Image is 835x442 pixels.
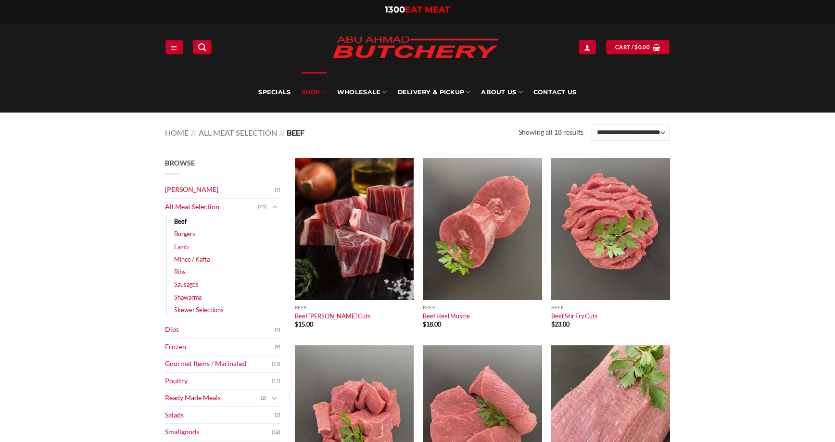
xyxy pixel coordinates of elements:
[287,128,304,137] span: Beef
[174,278,199,290] a: Sausages
[174,265,186,278] a: Ribs
[174,253,210,265] a: Mince / Kafta
[258,200,266,214] span: (74)
[579,40,596,54] a: Login
[551,312,598,320] a: Beef Stir Fry Cuts
[174,291,202,303] a: Shawarma
[295,320,298,328] span: $
[275,340,280,354] span: (9)
[615,43,650,51] span: Cart /
[174,240,189,253] a: Lamb
[337,72,387,113] a: Wholesale
[423,320,426,328] span: $
[258,72,291,113] a: Specials
[324,30,507,66] img: Abu Ahmad Butchery
[551,305,670,310] p: Beef
[165,373,272,390] a: Poultry
[165,355,272,372] a: Gourmet Items / Marinated
[275,408,280,422] span: (2)
[423,158,542,300] img: Beef Heel Muscle
[279,128,285,137] span: //
[533,72,577,113] a: Contact Us
[165,181,275,198] a: [PERSON_NAME]
[275,183,280,197] span: (2)
[295,305,414,310] p: Beef
[275,323,280,337] span: (5)
[551,158,670,300] img: Beef Stir Fry Cuts
[165,159,195,167] span: Browse
[519,127,583,138] p: Showing all 18 results
[385,4,450,15] a: 1300EAT MEAT
[423,305,542,310] p: Beef
[295,320,313,328] bdi: 15.00
[165,40,183,54] a: Menu
[423,312,470,320] a: Beef Heel Muscle
[193,40,211,54] a: Search
[165,390,261,406] a: Ready Made Meals
[165,407,275,424] a: Salads
[269,202,280,212] button: Toggle
[398,72,471,113] a: Delivery & Pickup
[295,312,371,320] a: Beef [PERSON_NAME] Cuts
[261,391,266,405] span: (2)
[592,125,670,141] select: Shop order
[174,227,195,240] a: Burgers
[174,215,187,227] a: Beef
[272,357,280,371] span: (13)
[481,72,522,113] a: About Us
[295,158,414,300] img: Beef Curry Cuts
[634,44,650,50] bdi: 0.00
[302,72,327,113] a: SHOP
[551,320,569,328] bdi: 23.00
[165,321,275,338] a: Dips
[606,40,670,54] a: View cart
[634,43,638,51] span: $
[165,424,272,441] a: Smallgoods
[191,128,196,137] span: //
[199,128,277,137] a: All Meat Selection
[272,425,280,440] span: (18)
[165,339,275,355] a: Frozen
[165,128,189,137] a: Home
[385,4,405,15] span: 1300
[165,199,258,215] a: All Meat Selection
[272,374,280,388] span: (12)
[405,4,450,15] span: EAT MEAT
[174,303,224,316] a: Skewer Selections
[269,393,280,404] button: Toggle
[551,320,555,328] span: $
[423,320,441,328] bdi: 18.00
